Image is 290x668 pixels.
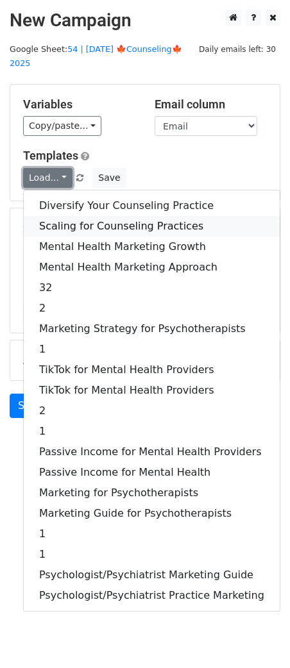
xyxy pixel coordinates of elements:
a: Templates [23,149,78,162]
a: Psychologist/Psychiatrist Practice Marketing [24,585,280,606]
a: Send [10,394,52,418]
a: Mental Health Marketing Approach [24,257,280,278]
a: Marketing Guide for Psychotherapists [24,503,280,524]
a: Marketing for Psychotherapists [24,483,280,503]
a: Daily emails left: 30 [194,44,280,54]
small: Google Sheet: [10,44,182,69]
a: Mental Health Marketing Growth [24,237,280,257]
a: 2 [24,298,280,319]
a: Passive Income for Mental Health Providers [24,442,280,462]
a: 1 [24,339,280,360]
a: 32 [24,278,280,298]
a: Copy/paste... [23,116,101,136]
a: Scaling for Counseling Practices [24,216,280,237]
a: 1 [24,544,280,565]
a: TikTok for Mental Health Providers [24,360,280,380]
a: 1 [24,524,280,544]
a: Psychologist/Psychiatrist Marketing Guide [24,565,280,585]
a: 2 [24,401,280,421]
h2: New Campaign [10,10,280,31]
a: 1 [24,421,280,442]
a: Passive Income for Mental Health [24,462,280,483]
button: Save [92,168,126,188]
a: TikTok for Mental Health Providers [24,380,280,401]
h5: Email column [155,97,267,112]
span: Daily emails left: 30 [194,42,280,56]
a: Load... [23,168,72,188]
a: Diversify Your Counseling Practice [24,196,280,216]
iframe: Chat Widget [226,606,290,668]
h5: Variables [23,97,135,112]
a: 54 | [DATE] 🍁Counseling🍁 2025 [10,44,182,69]
a: Marketing Strategy for Psychotherapists [24,319,280,339]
